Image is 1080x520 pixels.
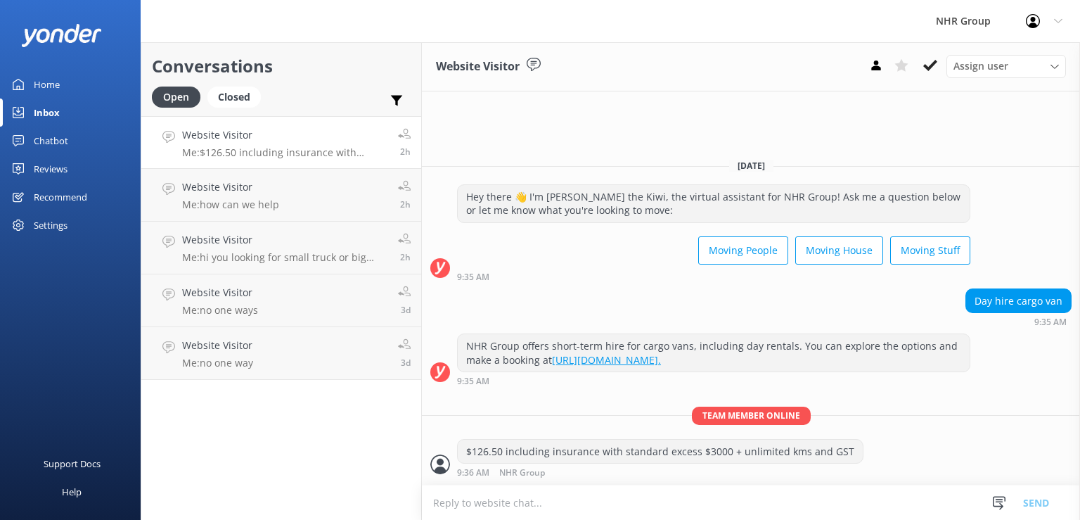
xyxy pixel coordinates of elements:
a: Website VisitorMe:how can we help2h [141,169,421,222]
span: Sep 12 2025 10:43am (UTC +12:00) Pacific/Auckland [401,357,411,369]
span: Sep 15 2025 09:36am (UTC +12:00) Pacific/Auckland [400,146,411,158]
div: Settings [34,211,67,239]
div: Closed [207,87,261,108]
span: NHR Group [499,469,545,478]
div: $126.50 including insurance with standard excess $3000 + unlimited kms and GST [458,440,863,464]
strong: 9:35 AM [1034,318,1067,326]
img: yonder-white-logo.png [21,24,102,47]
strong: 9:36 AM [457,469,489,478]
h4: Website Visitor [182,338,253,353]
div: Reviews [34,155,67,183]
span: Sep 12 2025 10:44am (UTC +12:00) Pacific/Auckland [401,304,411,316]
span: [DATE] [729,160,773,172]
div: Sep 15 2025 09:35am (UTC +12:00) Pacific/Auckland [457,272,970,281]
div: Open [152,87,200,108]
p: Me: no one ways [182,304,258,317]
div: Recommend [34,183,87,211]
h4: Website Visitor [182,285,258,300]
div: Assign User [946,55,1066,77]
p: Me: how can we help [182,198,279,211]
div: Home [34,70,60,99]
button: Moving People [698,236,788,265]
strong: 9:35 AM [457,273,489,281]
div: NHR Group offers short-term hire for cargo vans, including day rentals. You can explore the optio... [458,334,970,372]
h2: Conversations [152,53,411,80]
span: Sep 15 2025 09:34am (UTC +12:00) Pacific/Auckland [400,198,411,210]
strong: 9:35 AM [457,377,489,386]
a: Website VisitorMe:$126.50 including insurance with standard excess $3000 + unlimited kms and GST2h [141,116,421,169]
div: Support Docs [44,450,101,478]
a: Open [152,89,207,104]
span: Sep 15 2025 08:43am (UTC +12:00) Pacific/Auckland [400,251,411,263]
div: Day hire cargo van [966,289,1071,313]
h4: Website Visitor [182,232,387,248]
p: Me: hi you looking for small truck or big one.+ [182,251,387,264]
h4: Website Visitor [182,179,279,195]
a: Website VisitorMe:no one ways3d [141,274,421,327]
button: Moving House [795,236,883,265]
div: Chatbot [34,127,68,155]
a: [URL][DOMAIN_NAME]. [552,353,661,367]
a: Closed [207,89,268,104]
p: Me: no one way [182,357,253,369]
div: Hey there 👋 I'm [PERSON_NAME] the Kiwi, the virtual assistant for NHR Group! Ask me a question be... [458,185,970,222]
div: Sep 15 2025 09:35am (UTC +12:00) Pacific/Auckland [457,376,970,386]
h4: Website Visitor [182,127,387,143]
div: Sep 15 2025 09:35am (UTC +12:00) Pacific/Auckland [965,317,1072,326]
span: Assign user [953,58,1008,74]
span: Team member online [692,407,811,424]
div: Help [62,478,82,506]
a: Website VisitorMe:hi you looking for small truck or big one.+2h [141,222,421,274]
h3: Website Visitor [436,58,520,76]
div: Inbox [34,99,60,127]
div: Sep 15 2025 09:36am (UTC +12:00) Pacific/Auckland [457,467,863,478]
a: Website VisitorMe:no one way3d [141,327,421,380]
p: Me: $126.50 including insurance with standard excess $3000 + unlimited kms and GST [182,146,387,159]
button: Moving Stuff [890,236,970,265]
